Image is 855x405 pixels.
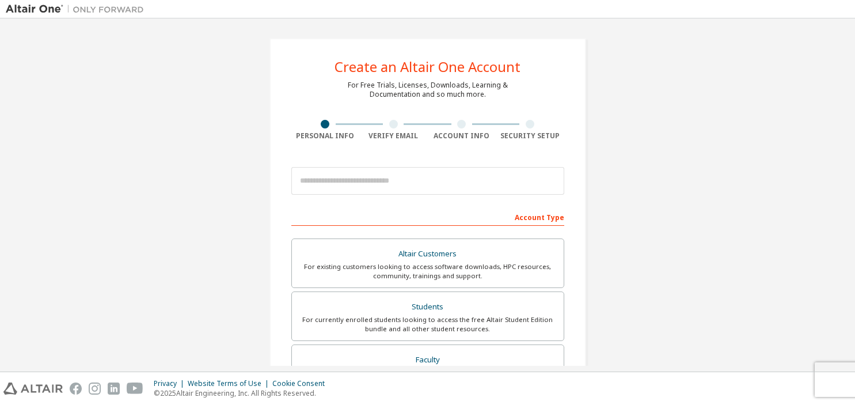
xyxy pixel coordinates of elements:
[3,383,63,395] img: altair_logo.svg
[291,207,564,226] div: Account Type
[188,379,272,388] div: Website Terms of Use
[154,379,188,388] div: Privacy
[335,60,520,74] div: Create an Altair One Account
[299,315,557,334] div: For currently enrolled students looking to access the free Altair Student Edition bundle and all ...
[428,131,496,141] div: Account Info
[299,246,557,262] div: Altair Customers
[348,81,508,99] div: For Free Trials, Licenses, Downloads, Learning & Documentation and so much more.
[272,379,332,388] div: Cookie Consent
[89,383,101,395] img: instagram.svg
[299,262,557,281] div: For existing customers looking to access software downloads, HPC resources, community, trainings ...
[108,383,120,395] img: linkedin.svg
[6,3,150,15] img: Altair One
[70,383,82,395] img: facebook.svg
[154,388,332,398] p: © 2025 Altair Engineering, Inc. All Rights Reserved.
[299,299,557,315] div: Students
[496,131,564,141] div: Security Setup
[291,131,360,141] div: Personal Info
[127,383,143,395] img: youtube.svg
[359,131,428,141] div: Verify Email
[299,352,557,368] div: Faculty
